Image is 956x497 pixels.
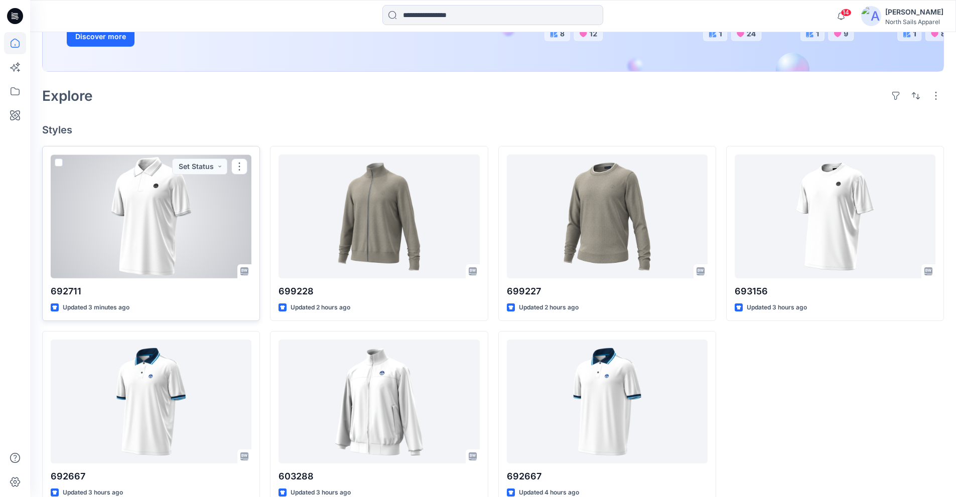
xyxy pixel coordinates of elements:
p: 699227 [507,284,708,298]
div: [PERSON_NAME] [885,6,943,18]
a: 692667 [507,340,708,463]
p: 692711 [51,284,251,298]
p: 693156 [735,284,935,298]
p: 692667 [507,469,708,483]
p: 692667 [51,469,251,483]
a: 692667 [51,340,251,463]
a: 699227 [507,154,708,278]
a: 603288 [279,340,479,463]
h4: Styles [42,124,944,136]
p: 603288 [279,469,479,483]
p: Updated 2 hours ago [291,302,350,313]
h2: Explore [42,88,93,104]
div: North Sails Apparel [885,18,943,26]
a: 693156 [735,154,935,278]
img: avatar [861,6,881,26]
a: 692711 [51,154,251,278]
p: Updated 2 hours ago [519,302,579,313]
p: 699228 [279,284,479,298]
span: 14 [841,9,852,17]
p: Updated 3 minutes ago [63,302,129,313]
button: Discover more [67,27,134,47]
p: Updated 3 hours ago [747,302,807,313]
a: 699228 [279,154,479,278]
a: Discover more [67,27,293,47]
